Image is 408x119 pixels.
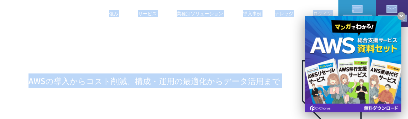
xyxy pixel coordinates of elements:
a: 導入事例 [243,10,262,17]
p: 業種別ソリューション [177,10,230,17]
p: AWSの導入からコスト削減、 構成・運用の最適化からデータ活用まで 規模や業種業態を問わない マネージドサービスで [29,73,284,103]
span: お問い合わせ [376,15,408,22]
a: ログイン [313,10,332,17]
img: お問い合わせ [386,5,397,13]
a: AWS総合支援サービス C-Chorus NHN テコラスAWS総合支援サービス [10,3,102,24]
p: サービス [138,10,163,17]
span: NHN テコラス AWS総合支援サービス [64,3,102,24]
img: AWS総合支援サービス C-Chorus サービス資料 [352,5,362,13]
p: 強み [109,10,125,17]
span: サービス資料 [338,15,376,22]
p: ナレッジ [275,10,300,17]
